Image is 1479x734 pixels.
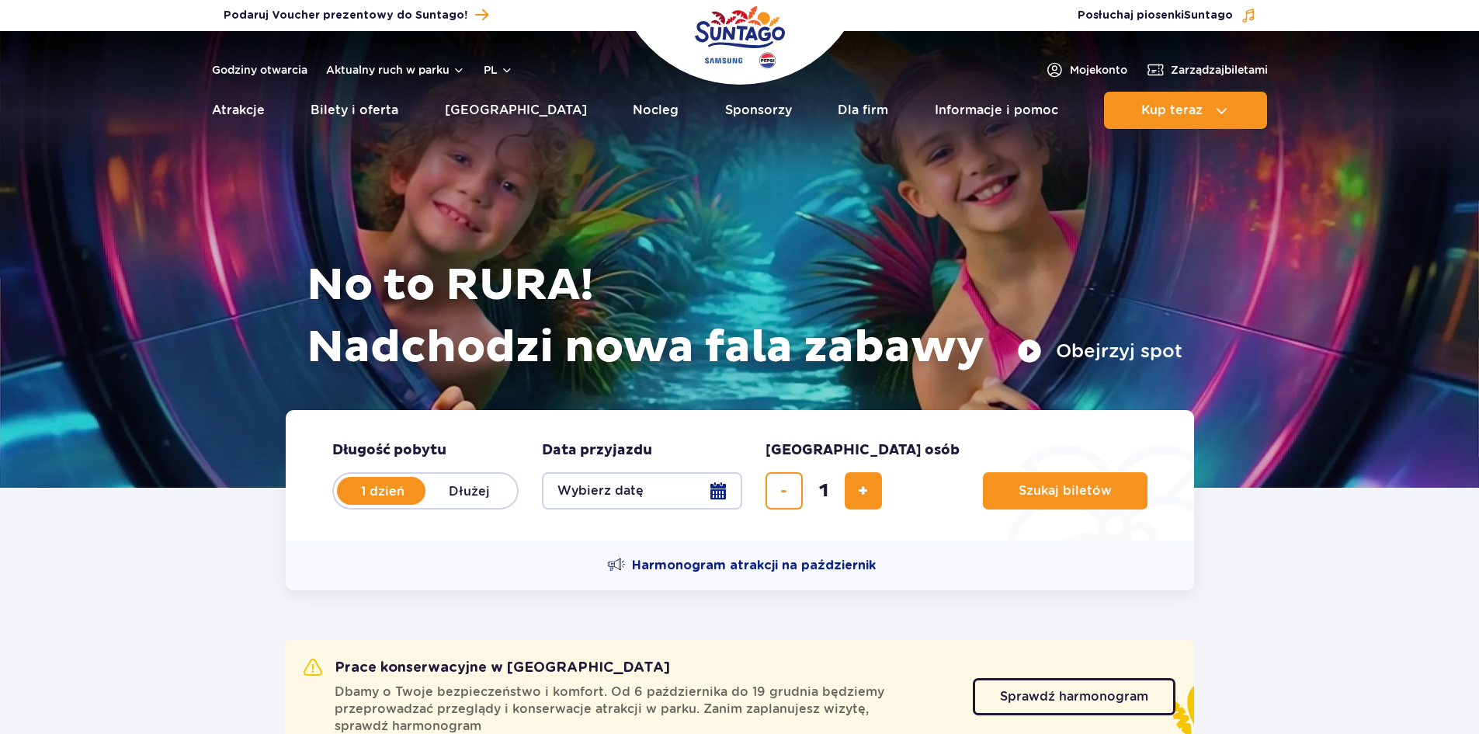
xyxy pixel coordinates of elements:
[304,659,670,677] h2: Prace konserwacyjne w [GEOGRAPHIC_DATA]
[1184,10,1233,21] span: Suntago
[766,441,960,460] span: [GEOGRAPHIC_DATA] osób
[307,255,1182,379] h1: No to RURA! Nadchodzi nowa fala zabawy
[633,92,679,129] a: Nocleg
[1019,484,1112,498] span: Szukaj biletów
[845,472,882,510] button: dodaj bilet
[632,557,876,574] span: Harmonogram atrakcji na październik
[805,472,842,510] input: liczba biletów
[935,92,1058,129] a: Informacje i pomoc
[311,92,398,129] a: Bilety i oferta
[973,678,1175,715] a: Sprawdź harmonogram
[983,472,1147,510] button: Szukaj biletów
[766,472,803,510] button: usuń bilet
[1045,61,1127,79] a: Mojekonto
[326,64,465,76] button: Aktualny ruch w parku
[1104,92,1267,129] button: Kup teraz
[607,556,876,575] a: Harmonogram atrakcji na październik
[725,92,792,129] a: Sponsorzy
[542,472,742,510] button: Wybierz datę
[1017,339,1182,364] button: Obejrzyj spot
[286,410,1194,541] form: Planowanie wizyty w Park of Poland
[425,475,514,507] label: Dłużej
[484,62,513,78] button: pl
[224,5,488,26] a: Podaruj Voucher prezentowy do Suntago!
[838,92,888,129] a: Dla firm
[212,62,307,78] a: Godziny otwarcia
[1070,62,1127,78] span: Moje konto
[1141,103,1203,117] span: Kup teraz
[445,92,587,129] a: [GEOGRAPHIC_DATA]
[339,475,427,507] label: 1 dzień
[1000,691,1148,703] span: Sprawdź harmonogram
[1146,61,1268,79] a: Zarządzajbiletami
[332,441,446,460] span: Długość pobytu
[1078,8,1233,23] span: Posłuchaj piosenki
[1171,62,1268,78] span: Zarządzaj biletami
[212,92,265,129] a: Atrakcje
[542,441,652,460] span: Data przyjazdu
[1078,8,1256,23] button: Posłuchaj piosenkiSuntago
[224,8,467,23] span: Podaruj Voucher prezentowy do Suntago!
